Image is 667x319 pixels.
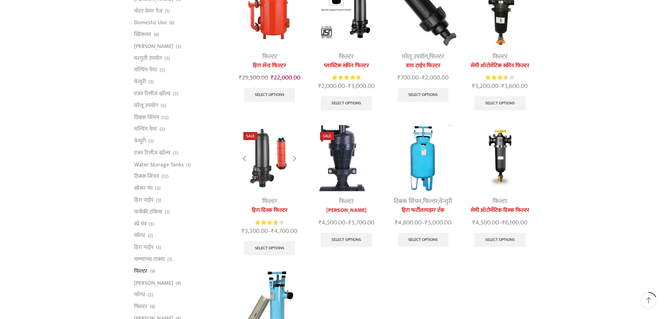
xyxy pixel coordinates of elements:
[467,206,533,215] a: सेमी ऑटोमॅॅटिक डिस्क फिल्टर
[255,219,278,226] span: Rated out of 5
[472,217,475,228] span: ₹
[148,232,153,239] span: (2)
[148,138,154,145] span: (5)
[339,51,354,62] a: फिल्टर
[402,51,428,62] a: घरेलू उपयोग
[271,226,297,236] bdi: 4,700.00
[134,29,151,41] a: स्प्रिंकलर
[236,227,303,236] span: –
[148,78,154,85] span: (5)
[439,196,452,207] a: वेन्चुरी
[319,217,322,228] span: ₹
[150,303,155,310] span: (9)
[134,265,147,277] a: फिल्टर
[134,171,159,182] a: ठिबक सिंचन
[134,253,165,265] a: पाण्याच्या टाक्या
[271,226,274,236] span: ₹
[390,197,456,206] div: , ,
[255,219,284,226] div: Rated 4.00 out of 5
[422,72,449,83] bdi: 2,000.00
[395,217,422,228] bdi: 4,800.00
[422,72,425,83] span: ₹
[395,217,398,228] span: ₹
[313,218,379,228] span: –
[271,72,274,83] span: ₹
[390,125,456,191] img: Heera Fertilizer Tank
[348,81,351,91] span: ₹
[423,196,438,207] a: फिल्टर
[429,51,444,62] a: फिल्टर
[472,81,498,91] bdi: 3,200.00
[332,74,361,81] span: Rated out of 5
[169,19,174,26] span: (6)
[425,217,428,228] span: ₹
[161,173,168,180] span: (12)
[154,31,159,38] span: (6)
[148,291,153,298] span: (2)
[242,226,245,236] span: ₹
[472,81,475,91] span: ₹
[318,81,321,91] span: ₹
[493,51,507,62] a: फिल्टर
[242,226,268,236] bdi: 3,300.00
[271,72,300,83] bdi: 22,000.00
[467,62,533,70] a: सेमी ऑटोमॅटिक स्क्रीन फिल्टर
[134,17,167,29] a: Domestic Use
[134,88,171,100] a: एअर रिलीज व्हाॅल्व
[156,197,161,204] span: (3)
[236,125,303,191] img: हिरा डिस्क फिल्टर
[134,230,145,242] a: फॉगर
[134,206,162,218] a: पानीकी टंकिया
[474,96,526,110] a: Select options for “सेमी ऑटोमॅटिक स्क्रीन फिल्टर”
[134,40,173,52] a: [PERSON_NAME]
[348,217,352,228] span: ₹
[236,62,303,70] a: हिरा सॅन्ड फिल्टर
[161,114,168,121] span: (12)
[134,218,146,230] a: स्प्रे पंप
[502,217,505,228] span: ₹
[134,277,173,289] a: [PERSON_NAME]
[339,196,354,207] a: फिल्टर
[134,123,157,135] a: मल्चिंग पेपर
[176,280,181,287] span: (8)
[160,126,165,133] span: (2)
[394,196,422,207] a: ठिबक सिंचन
[186,161,191,168] span: (1)
[160,67,165,74] span: (2)
[165,209,169,216] span: (1)
[134,194,153,206] a: हिरा पाईप
[397,72,401,83] span: ₹
[313,125,379,191] img: शंकु फ़िल्टर
[134,64,157,76] a: मल्चिंग पेपर
[348,81,375,91] bdi: 3,000.00
[134,52,162,64] a: घरगुती उपयोग
[165,8,169,15] span: (1)
[173,90,178,97] span: (3)
[397,72,419,83] bdi: 700.00
[134,301,147,313] a: फिल्टर
[313,82,379,91] span: –
[167,256,172,263] span: (1)
[501,81,528,91] bdi: 3,600.00
[236,206,303,215] a: हिरा डिस्क फिल्टर
[390,73,456,83] span: –
[134,289,145,301] a: फॉगर
[262,51,277,62] a: फिल्टर
[161,102,166,109] span: (5)
[486,74,514,81] div: Rated 3.67 out of 5
[134,111,159,123] a: ठिबक सिंचन
[320,132,334,140] span: Sale
[398,233,449,247] a: Select options for “हिरा फर्टीलायझर टँक”
[398,88,449,102] a: Select options for “वाय टाईप फिल्टर”
[321,96,372,110] a: Select options for “प्लास्टिक स्क्रीन फिल्टर”
[390,62,456,70] a: वाय टाईप फिल्टर
[150,268,155,275] span: (9)
[243,132,257,140] span: Sale
[239,72,268,83] bdi: 25,500.00
[390,206,456,215] a: हिरा फर्टीलायझर टँक
[134,182,153,194] a: स्प्रेअर पंप
[493,196,507,207] a: फिल्टर
[165,55,170,62] span: (5)
[467,82,533,91] span: –
[134,99,158,111] a: घरेलू उपयोग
